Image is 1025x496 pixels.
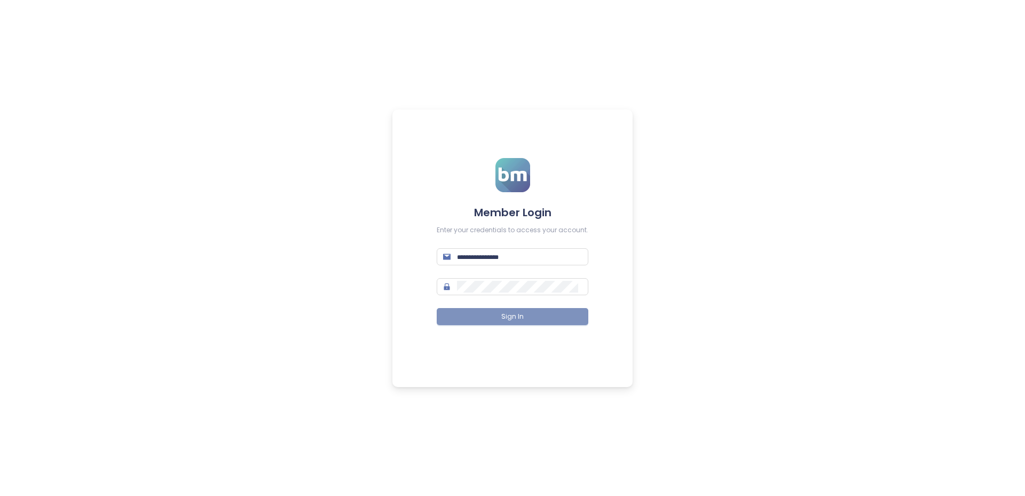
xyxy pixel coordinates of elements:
h4: Member Login [437,205,588,220]
div: Enter your credentials to access your account. [437,225,588,235]
span: Sign In [501,312,524,322]
span: mail [443,253,451,261]
span: lock [443,283,451,290]
img: logo [495,158,530,192]
button: Sign In [437,308,588,325]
